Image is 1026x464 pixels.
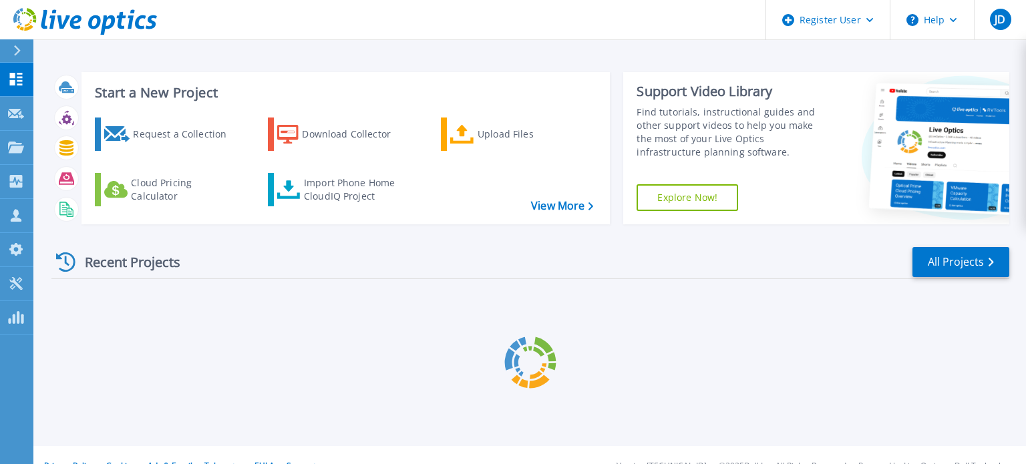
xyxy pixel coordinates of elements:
[637,105,830,159] div: Find tutorials, instructional guides and other support videos to help you make the most of your L...
[51,246,198,278] div: Recent Projects
[302,121,409,148] div: Download Collector
[95,173,244,206] a: Cloud Pricing Calculator
[478,121,584,148] div: Upload Files
[637,83,830,100] div: Support Video Library
[95,85,593,100] h3: Start a New Project
[304,176,408,203] div: Import Phone Home CloudIQ Project
[637,184,738,211] a: Explore Now!
[441,118,590,151] a: Upload Files
[131,176,238,203] div: Cloud Pricing Calculator
[133,121,240,148] div: Request a Collection
[95,118,244,151] a: Request a Collection
[531,200,593,212] a: View More
[912,247,1009,277] a: All Projects
[995,14,1005,25] span: JD
[268,118,417,151] a: Download Collector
